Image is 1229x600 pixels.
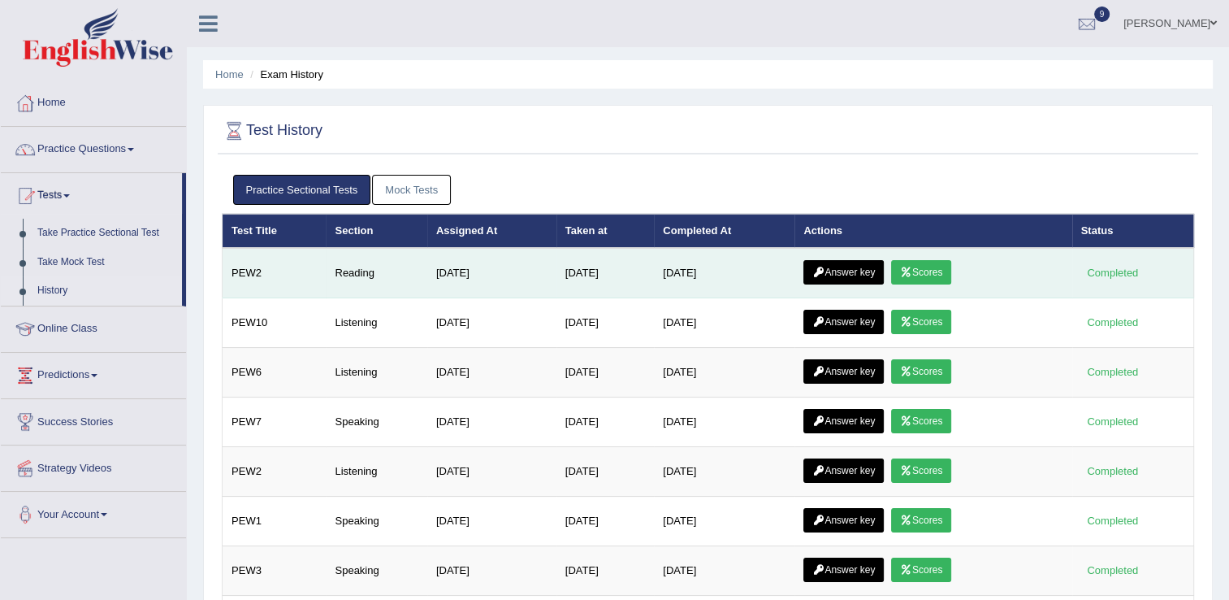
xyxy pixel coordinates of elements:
a: Scores [891,409,951,433]
a: Scores [891,260,951,285]
a: Scores [891,359,951,384]
td: PEW6 [223,348,327,398]
th: Completed At [654,214,794,248]
th: Assigned At [427,214,556,248]
th: Test Title [223,214,327,248]
th: Taken at [556,214,654,248]
div: Completed [1081,413,1145,430]
a: Scores [891,508,951,533]
td: Speaking [326,398,426,447]
a: Tests [1,173,182,214]
a: Home [1,80,186,121]
td: [DATE] [427,398,556,447]
td: [DATE] [556,348,654,398]
td: [DATE] [427,546,556,596]
td: [DATE] [556,546,654,596]
td: Listening [326,348,426,398]
a: History [30,276,182,306]
th: Section [326,214,426,248]
td: PEW1 [223,497,327,546]
a: Answer key [803,508,884,533]
a: Strategy Videos [1,446,186,486]
td: [DATE] [556,248,654,298]
a: Mock Tests [372,175,451,205]
td: PEW7 [223,398,327,447]
a: Online Class [1,307,186,347]
td: [DATE] [654,248,794,298]
td: [DATE] [654,298,794,348]
a: Practice Sectional Tests [233,175,371,205]
div: Completed [1081,562,1145,579]
a: Answer key [803,459,884,483]
a: Scores [891,459,951,483]
td: [DATE] [654,447,794,497]
td: [DATE] [654,546,794,596]
td: PEW2 [223,248,327,298]
td: [DATE] [427,348,556,398]
td: [DATE] [556,447,654,497]
a: Success Stories [1,399,186,440]
a: Answer key [803,409,884,433]
a: Scores [891,310,951,334]
a: Answer key [803,260,884,285]
td: PEW2 [223,447,327,497]
td: [DATE] [654,497,794,546]
td: [DATE] [556,398,654,447]
td: [DATE] [427,248,556,298]
a: Answer key [803,558,884,582]
td: PEW3 [223,546,327,596]
a: Your Account [1,492,186,533]
td: [DATE] [654,398,794,447]
th: Actions [794,214,1071,248]
li: Exam History [246,67,323,82]
th: Status [1072,214,1194,248]
div: Completed [1081,314,1145,331]
span: 9 [1094,7,1110,22]
div: Completed [1081,463,1145,480]
td: [DATE] [556,298,654,348]
td: [DATE] [427,497,556,546]
a: Scores [891,558,951,582]
td: PEW10 [223,298,327,348]
a: Answer key [803,359,884,384]
td: [DATE] [427,298,556,348]
td: [DATE] [556,497,654,546]
a: Answer key [803,310,884,334]
h2: Test History [222,119,322,143]
a: Home [215,68,244,80]
div: Completed [1081,512,1145,529]
td: Speaking [326,497,426,546]
div: Completed [1081,264,1145,281]
td: [DATE] [654,348,794,398]
a: Take Mock Test [30,248,182,277]
td: Listening [326,447,426,497]
a: Predictions [1,353,186,393]
a: Practice Questions [1,127,186,167]
a: Take Practice Sectional Test [30,219,182,248]
td: Reading [326,248,426,298]
td: Listening [326,298,426,348]
td: [DATE] [427,447,556,497]
div: Completed [1081,363,1145,380]
td: Speaking [326,546,426,596]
